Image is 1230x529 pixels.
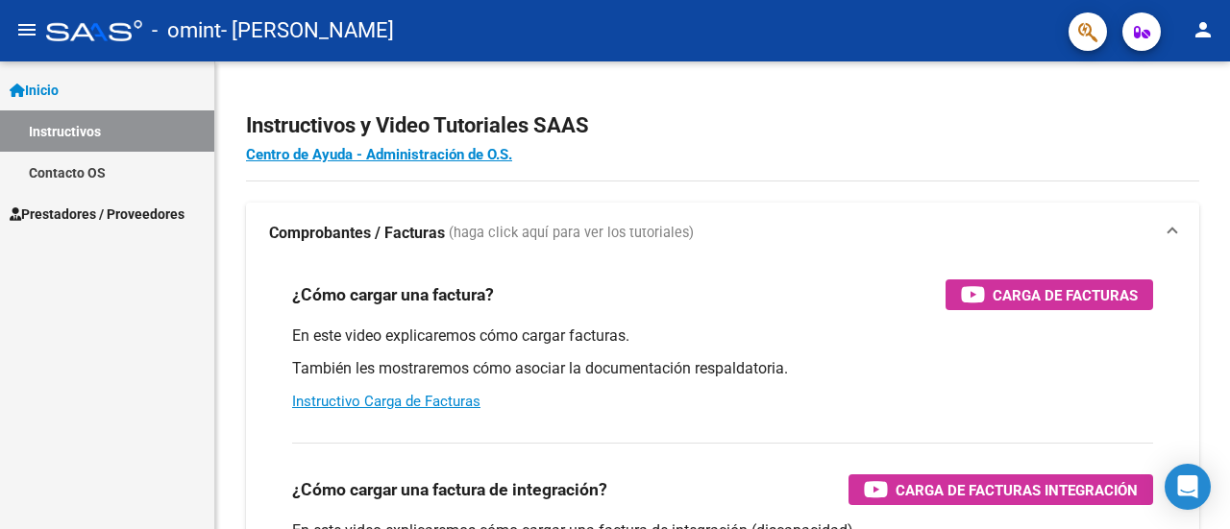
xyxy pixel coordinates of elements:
[449,223,694,244] span: (haga click aquí para ver los tutoriales)
[246,108,1199,144] h2: Instructivos y Video Tutoriales SAAS
[292,393,480,410] a: Instructivo Carga de Facturas
[896,478,1138,502] span: Carga de Facturas Integración
[1192,18,1215,41] mat-icon: person
[946,279,1153,310] button: Carga de Facturas
[292,358,1153,379] p: También les mostraremos cómo asociar la documentación respaldatoria.
[993,283,1138,307] span: Carga de Facturas
[15,18,38,41] mat-icon: menu
[269,223,445,244] strong: Comprobantes / Facturas
[292,281,494,308] h3: ¿Cómo cargar una factura?
[246,203,1199,264] mat-expansion-panel-header: Comprobantes / Facturas (haga click aquí para ver los tutoriales)
[849,474,1153,505] button: Carga de Facturas Integración
[292,325,1153,347] p: En este video explicaremos cómo cargar facturas.
[246,146,512,163] a: Centro de Ayuda - Administración de O.S.
[292,476,607,503] h3: ¿Cómo cargar una factura de integración?
[10,80,59,101] span: Inicio
[1165,464,1211,510] div: Open Intercom Messenger
[152,10,221,52] span: - omint
[10,204,184,225] span: Prestadores / Proveedores
[221,10,394,52] span: - [PERSON_NAME]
